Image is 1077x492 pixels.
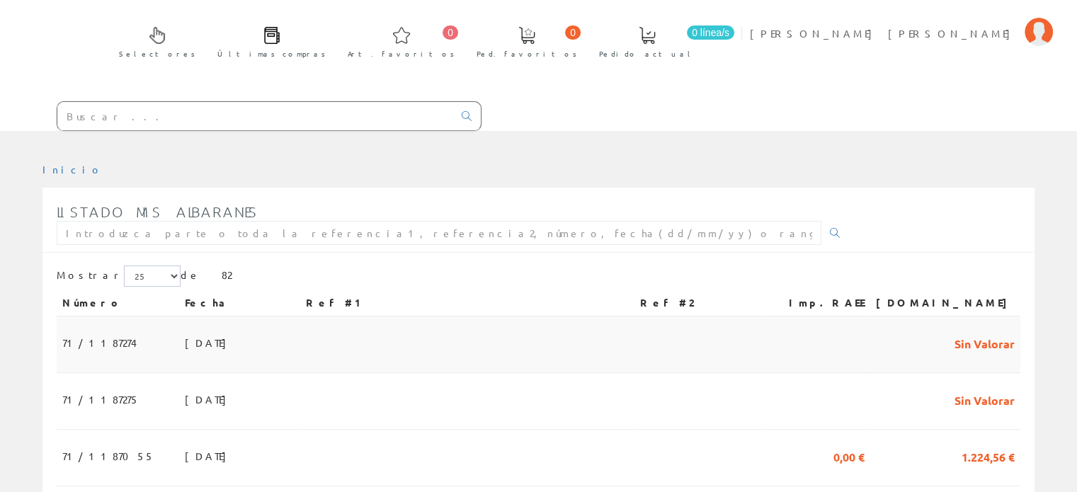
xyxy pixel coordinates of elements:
span: Ped. favoritos [477,47,577,61]
span: Últimas compras [217,47,326,61]
span: 0,00 € [833,444,865,468]
span: Sin Valorar [955,331,1015,355]
span: 0 línea/s [687,25,734,40]
a: [PERSON_NAME] [PERSON_NAME] [750,15,1053,28]
span: 0 [443,25,458,40]
th: Fecha [179,290,300,316]
select: Mostrar [124,265,181,287]
a: Últimas compras [203,15,333,67]
span: Sin Valorar [955,387,1015,411]
th: Ref #2 [634,290,764,316]
span: 0 [565,25,581,40]
span: Art. favoritos [348,47,455,61]
span: Listado mis albaranes [57,203,258,220]
th: Imp.RAEE [764,290,870,316]
span: 71/1187055 [62,444,154,468]
span: [PERSON_NAME] [PERSON_NAME] [750,26,1018,40]
a: Inicio [42,163,103,176]
span: 71/1187275 [62,387,139,411]
span: Selectores [119,47,195,61]
th: Número [57,290,179,316]
input: Introduzca parte o toda la referencia1, referencia2, número, fecha(dd/mm/yy) o rango de fechas(dd... [57,221,821,245]
span: [DATE] [185,444,234,468]
a: Selectores [105,15,203,67]
div: de 82 [57,265,1020,290]
span: 71/1187274 [62,331,137,355]
label: Mostrar [57,265,181,287]
span: Pedido actual [599,47,695,61]
th: [DOMAIN_NAME] [870,290,1020,316]
span: 1.224,56 € [962,444,1015,468]
span: [DATE] [185,331,234,355]
input: Buscar ... [57,102,453,130]
span: [DATE] [185,387,234,411]
th: Ref #1 [300,290,634,316]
